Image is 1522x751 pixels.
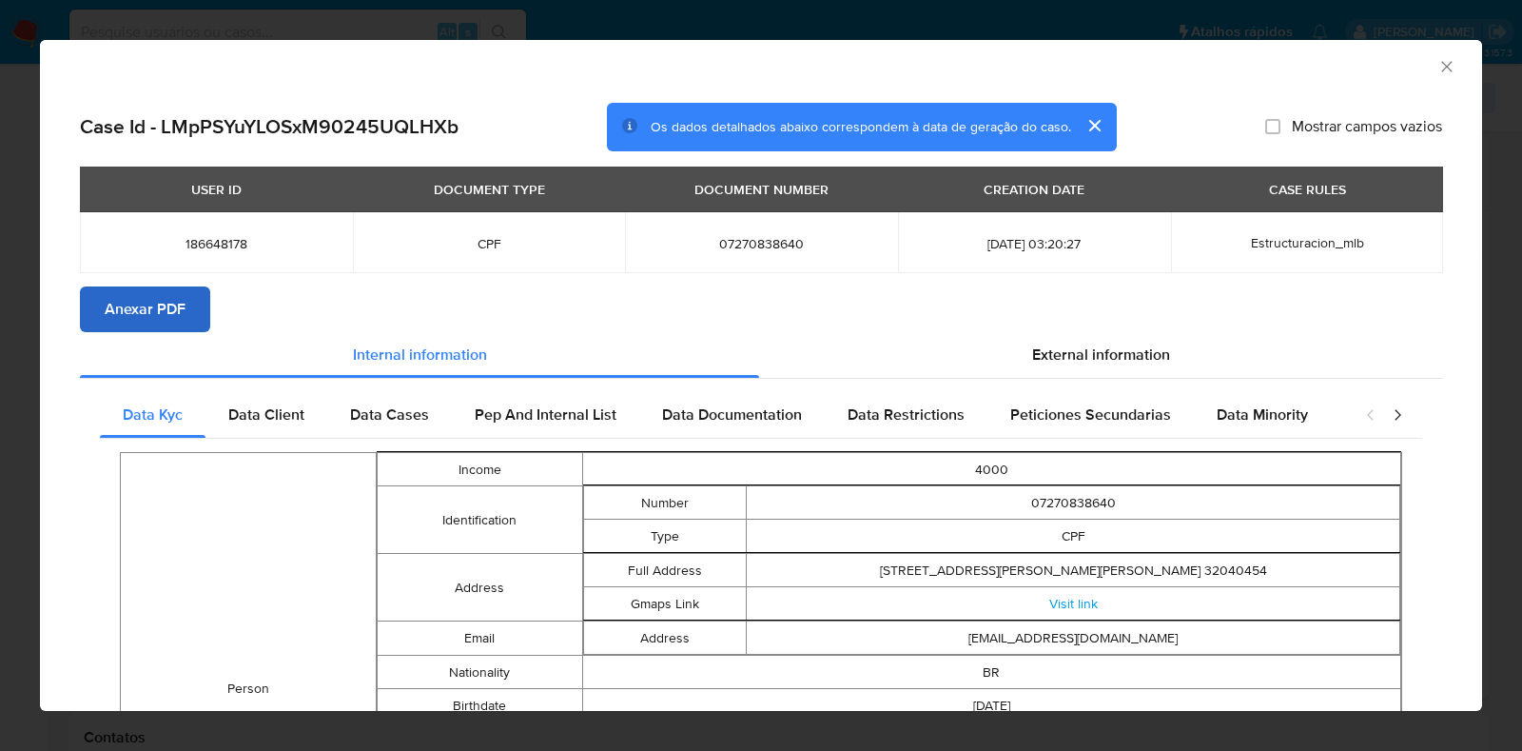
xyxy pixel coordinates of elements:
[80,332,1442,378] div: Detailed info
[475,404,616,425] span: Pep And Internal List
[583,554,747,587] td: Full Address
[583,622,747,655] td: Address
[378,622,582,656] td: Email
[747,554,1400,587] td: [STREET_ADDRESS][PERSON_NAME][PERSON_NAME] 32040454
[648,235,875,252] span: 07270838640
[378,486,582,554] td: Identification
[105,288,185,330] span: Anexar PDF
[378,554,582,622] td: Address
[582,656,1401,689] td: BR
[378,453,582,486] td: Income
[228,404,304,425] span: Data Client
[662,404,802,425] span: Data Documentation
[1217,404,1308,425] span: Data Minority
[972,173,1096,206] div: CREATION DATE
[1010,404,1171,425] span: Peticiones Secundarias
[422,173,556,206] div: DOCUMENT TYPE
[1049,594,1098,613] a: Visit link
[921,235,1148,252] span: [DATE] 03:20:27
[683,173,840,206] div: DOCUMENT NUMBER
[1032,344,1170,366] span: External information
[1251,233,1364,252] span: Estructuracion_mlb
[582,689,1401,722] td: [DATE]
[1292,117,1442,136] span: Mostrar campos vazios
[582,453,1401,486] td: 4000
[378,689,582,722] td: Birthdate
[1437,57,1454,74] button: Fechar a janela
[1265,119,1280,134] input: Mostrar campos vazios
[747,486,1400,520] td: 07270838640
[1258,173,1357,206] div: CASE RULES
[40,40,1482,711] div: closure-recommendation-modal
[583,520,747,553] td: Type
[353,344,487,366] span: Internal information
[80,114,459,139] h2: Case Id - LMpPSYuYLOSxM90245UQLHXb
[583,587,747,621] td: Gmaps Link
[80,287,210,332] button: Anexar PDF
[350,404,429,425] span: Data Cases
[747,622,1400,655] td: [EMAIL_ADDRESS][DOMAIN_NAME]
[103,235,330,252] span: 186648178
[100,392,1346,438] div: Detailed internal info
[651,117,1071,136] span: Os dados detalhados abaixo correspondem à data de geração do caso.
[378,656,582,689] td: Nationality
[376,235,603,252] span: CPF
[747,520,1400,553] td: CPF
[848,404,965,425] span: Data Restrictions
[123,404,183,425] span: Data Kyc
[1071,103,1117,148] button: cerrar
[583,486,747,520] td: Number
[180,173,253,206] div: USER ID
